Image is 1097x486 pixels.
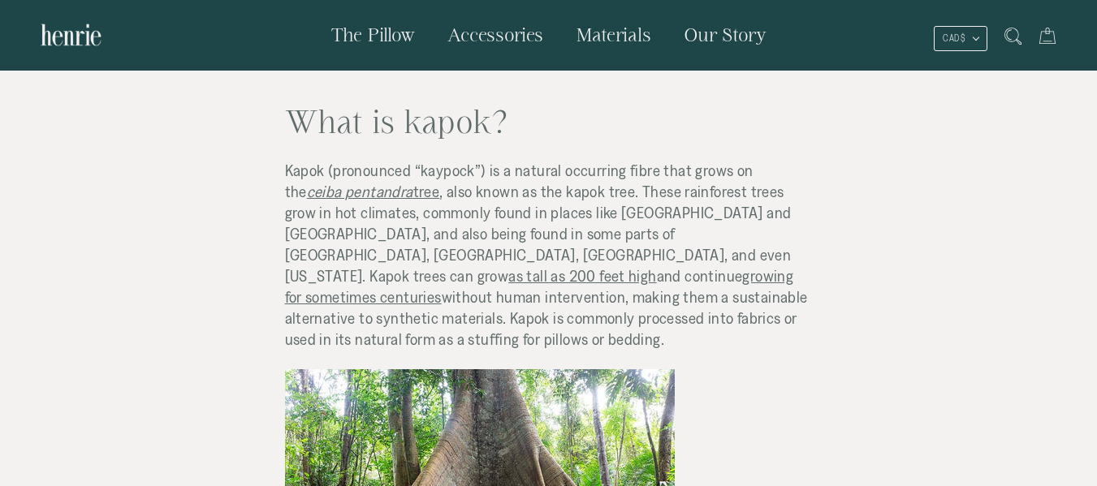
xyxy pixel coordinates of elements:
[41,16,101,54] img: Henrie
[307,183,413,200] span: ceiba pentandra
[285,288,808,348] span: without human intervention, making them a sustainable alternative to synthetic materials. Kapok i...
[285,183,792,285] span: , also known as the kapok tree. These rainforest trees grow in hot climates, commonly found in pl...
[684,24,767,45] span: Our Story
[508,267,657,285] a: as tall as 200 feet high
[285,161,754,200] span: Kapok (pronounced “kaypock”) is a natural occurring fibre that grows on the
[307,183,440,200] a: ceiba pentandratree
[413,183,440,200] span: tree
[331,24,415,45] span: The Pillow
[447,24,543,45] span: Accessories
[576,24,651,45] span: Materials
[285,104,508,139] span: What is kapok?
[934,26,987,51] button: CAD $
[285,267,794,306] a: growing for sometimes centuries
[657,267,743,285] span: and continue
